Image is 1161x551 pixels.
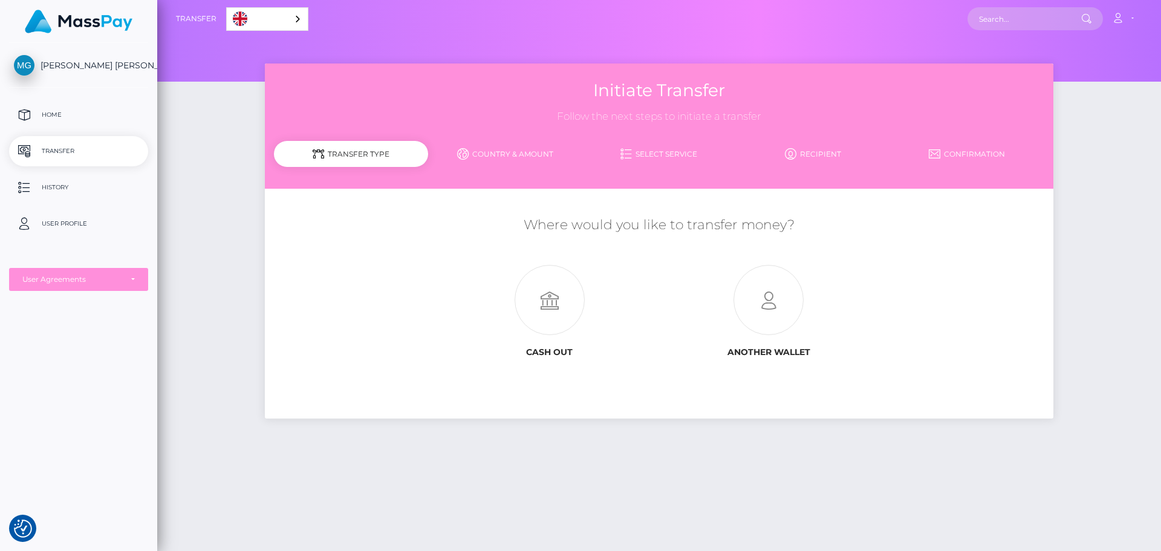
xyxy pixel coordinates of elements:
[428,143,582,165] a: Country & Amount
[227,8,308,30] a: English
[9,136,148,166] a: Transfer
[274,216,1044,235] h5: Where would you like to transfer money?
[668,347,869,357] h6: Another wallet
[9,209,148,239] a: User Profile
[274,141,428,167] div: Transfer Type
[226,7,308,31] aside: Language selected: English
[968,7,1081,30] input: Search...
[14,106,143,124] p: Home
[9,60,148,71] span: [PERSON_NAME] [PERSON_NAME]
[582,143,737,165] a: Select Service
[9,268,148,291] button: User Agreements
[9,172,148,203] a: History
[274,109,1044,124] h3: Follow the next steps to initiate a transfer
[14,215,143,233] p: User Profile
[14,142,143,160] p: Transfer
[14,178,143,197] p: History
[9,100,148,130] a: Home
[25,10,132,33] img: MassPay
[736,143,890,165] a: Recipient
[14,520,32,538] img: Revisit consent button
[14,520,32,538] button: Consent Preferences
[176,6,216,31] a: Transfer
[22,275,122,284] div: User Agreements
[226,7,308,31] div: Language
[449,347,650,357] h6: Cash out
[274,79,1044,102] h3: Initiate Transfer
[890,143,1044,165] a: Confirmation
